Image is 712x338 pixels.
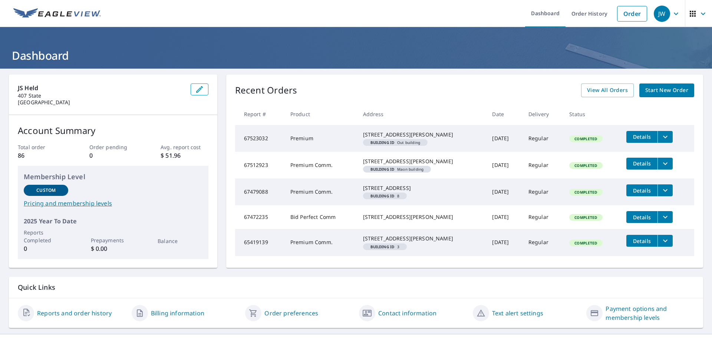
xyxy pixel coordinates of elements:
span: Out building [366,141,425,144]
button: detailsBtn-65419139 [626,235,657,247]
td: Premium Comm. [284,178,357,205]
td: 67523032 [235,125,284,152]
span: Completed [570,136,601,141]
td: [DATE] [486,229,522,256]
p: Reports Completed [24,229,68,244]
p: 0 [24,244,68,253]
div: [STREET_ADDRESS][PERSON_NAME] [363,131,481,138]
span: 3 [366,245,404,249]
span: Details [631,237,653,245]
button: filesDropdownBtn-67479088 [657,184,673,196]
span: Details [631,133,653,140]
em: Building ID [370,194,395,198]
p: Avg. report cost [161,143,208,151]
td: Regular [523,125,563,152]
button: filesDropdownBtn-67523032 [657,131,673,143]
a: Start New Order [639,83,694,97]
div: [STREET_ADDRESS] [363,184,481,192]
td: 65419139 [235,229,284,256]
td: 67512923 [235,152,284,178]
p: 2025 Year To Date [24,217,202,226]
button: detailsBtn-67523032 [626,131,657,143]
div: JW [654,6,670,22]
td: [DATE] [486,152,522,178]
td: [DATE] [486,125,522,152]
span: View All Orders [587,86,628,95]
span: Completed [570,190,601,195]
span: Completed [570,215,601,220]
p: Order pending [89,143,137,151]
a: Text alert settings [492,309,543,318]
button: filesDropdownBtn-67512923 [657,158,673,170]
th: Address [357,103,487,125]
img: EV Logo [13,8,101,19]
em: Building ID [370,141,395,144]
td: Regular [523,178,563,205]
span: Completed [570,240,601,246]
p: [GEOGRAPHIC_DATA] [18,99,185,106]
th: Delivery [523,103,563,125]
span: Details [631,214,653,221]
a: Reports and order history [37,309,112,318]
a: Order [617,6,647,22]
td: Regular [523,152,563,178]
td: Regular [523,229,563,256]
span: Completed [570,163,601,168]
p: Account Summary [18,124,208,137]
span: Details [631,187,653,194]
button: filesDropdownBtn-65419139 [657,235,673,247]
em: Building ID [370,167,395,171]
button: detailsBtn-67472235 [626,211,657,223]
td: Bid Perfect Comm [284,205,357,229]
div: [STREET_ADDRESS][PERSON_NAME] [363,235,481,242]
p: $ 51.96 [161,151,208,160]
td: Premium Comm. [284,229,357,256]
div: [STREET_ADDRESS][PERSON_NAME] [363,158,481,165]
td: 67472235 [235,205,284,229]
span: Details [631,160,653,167]
p: 407 State [18,92,185,99]
p: 86 [18,151,65,160]
p: 0 [89,151,137,160]
th: Product [284,103,357,125]
button: filesDropdownBtn-67472235 [657,211,673,223]
span: Start New Order [645,86,688,95]
a: Order preferences [264,309,318,318]
th: Date [486,103,522,125]
button: detailsBtn-67479088 [626,184,657,196]
span: Maon building [366,167,428,171]
p: Membership Level [24,172,202,182]
p: Total order [18,143,65,151]
a: Billing information [151,309,204,318]
td: [DATE] [486,178,522,205]
td: Premium Comm. [284,152,357,178]
span: 8 [366,194,404,198]
p: Balance [158,237,202,245]
em: Building ID [370,245,395,249]
td: Regular [523,205,563,229]
td: 67479088 [235,178,284,205]
h1: Dashboard [9,48,703,63]
a: Payment options and membership levels [606,304,694,322]
button: detailsBtn-67512923 [626,158,657,170]
td: Premium [284,125,357,152]
p: JS Held [18,83,185,92]
th: Report # [235,103,284,125]
a: View All Orders [581,83,634,97]
a: Contact information [378,309,436,318]
div: [STREET_ADDRESS][PERSON_NAME] [363,213,481,221]
th: Status [563,103,620,125]
a: Pricing and membership levels [24,199,202,208]
p: Custom [36,187,56,194]
p: Recent Orders [235,83,297,97]
p: Prepayments [91,236,135,244]
p: Quick Links [18,283,694,292]
p: $ 0.00 [91,244,135,253]
td: [DATE] [486,205,522,229]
